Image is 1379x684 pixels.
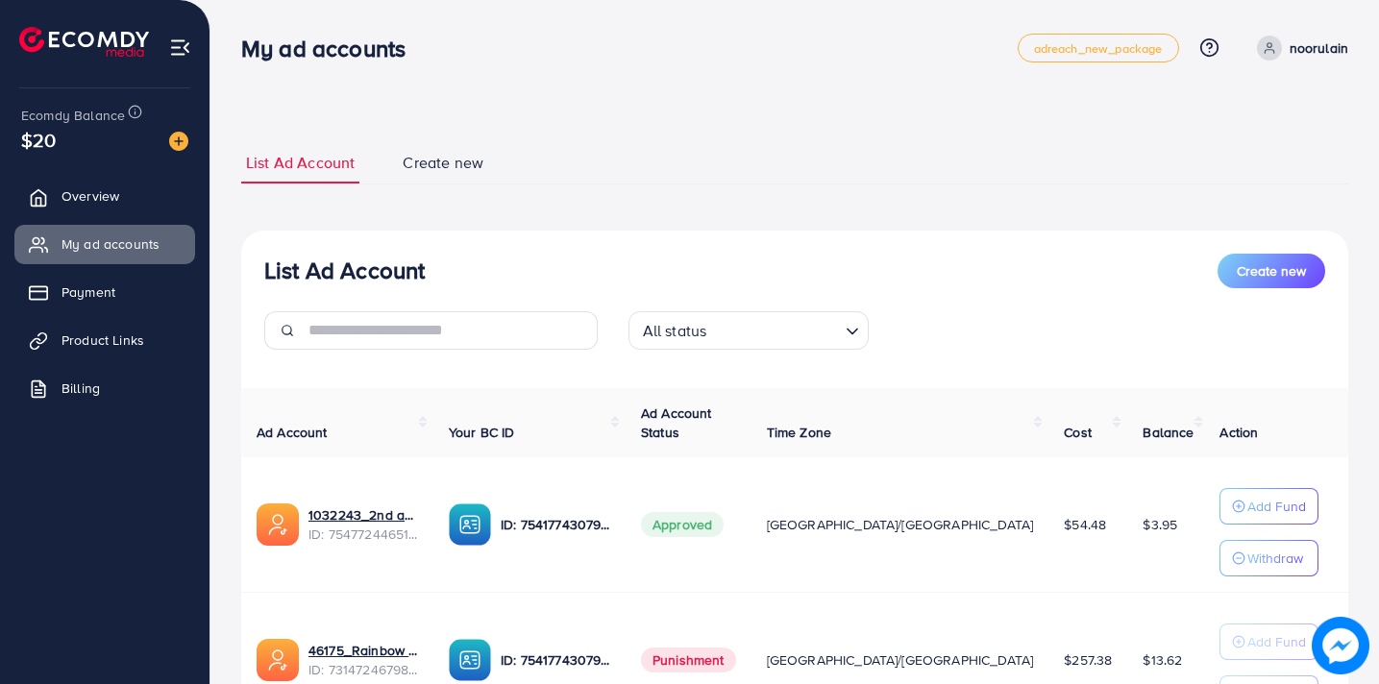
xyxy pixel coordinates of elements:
img: menu [169,37,191,59]
div: <span class='underline'>1032243_2nd ad account Noor ul Ain_1757341624637</span></br>7547724465141... [308,505,418,545]
span: List Ad Account [246,152,355,174]
span: Your BC ID [449,423,515,442]
p: Add Fund [1247,495,1306,518]
span: $3.95 [1143,515,1177,534]
img: image [1312,617,1369,674]
a: Billing [14,369,195,407]
span: Billing [62,379,100,398]
a: noorulain [1249,36,1348,61]
span: Ad Account Status [641,403,712,442]
a: 46175_Rainbow Mart_1703092077019 [308,641,418,660]
img: ic-ba-acc.ded83a64.svg [449,639,491,681]
img: ic-ads-acc.e4c84228.svg [257,503,299,546]
p: Add Fund [1247,630,1306,653]
span: [GEOGRAPHIC_DATA]/[GEOGRAPHIC_DATA] [767,515,1034,534]
div: Search for option [628,311,869,350]
p: noorulain [1290,37,1348,60]
span: ID: 7314724679808335874 [308,660,418,679]
span: $54.48 [1064,515,1106,534]
button: Add Fund [1219,488,1318,525]
div: <span class='underline'>46175_Rainbow Mart_1703092077019</span></br>7314724679808335874 [308,641,418,680]
p: ID: 7541774307903438866 [501,648,610,672]
a: 1032243_2nd ad account Noor ul Ain_1757341624637 [308,505,418,525]
span: Payment [62,282,115,302]
button: Add Fund [1219,623,1318,660]
input: Search for option [712,313,837,345]
span: Ecomdy Balance [21,106,125,125]
span: Balance [1143,423,1194,442]
img: image [169,132,188,151]
span: Cost [1064,423,1092,442]
p: Withdraw [1247,547,1303,570]
a: Payment [14,273,195,311]
p: ID: 7541774307903438866 [501,513,610,536]
span: Overview [62,186,119,206]
img: ic-ba-acc.ded83a64.svg [449,503,491,546]
span: Product Links [62,330,144,350]
span: Ad Account [257,423,328,442]
h3: My ad accounts [241,35,421,62]
span: $20 [21,126,56,154]
span: $257.38 [1064,650,1112,670]
button: Withdraw [1219,540,1318,576]
span: Approved [641,512,724,537]
span: Action [1219,423,1258,442]
span: Punishment [641,647,736,672]
span: ID: 7547724465141022728 [308,525,418,544]
span: Time Zone [767,423,831,442]
img: ic-ads-acc.e4c84228.svg [257,639,299,681]
span: Create new [403,152,483,174]
span: Create new [1237,261,1306,281]
span: $13.62 [1143,650,1182,670]
button: Create new [1218,254,1325,288]
span: All status [639,317,711,345]
a: adreach_new_package [1018,34,1179,62]
span: adreach_new_package [1034,42,1163,55]
a: Product Links [14,321,195,359]
h3: List Ad Account [264,256,425,284]
span: [GEOGRAPHIC_DATA]/[GEOGRAPHIC_DATA] [767,650,1034,670]
span: My ad accounts [62,234,160,254]
img: logo [19,27,149,57]
a: Overview [14,177,195,215]
a: My ad accounts [14,225,195,263]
